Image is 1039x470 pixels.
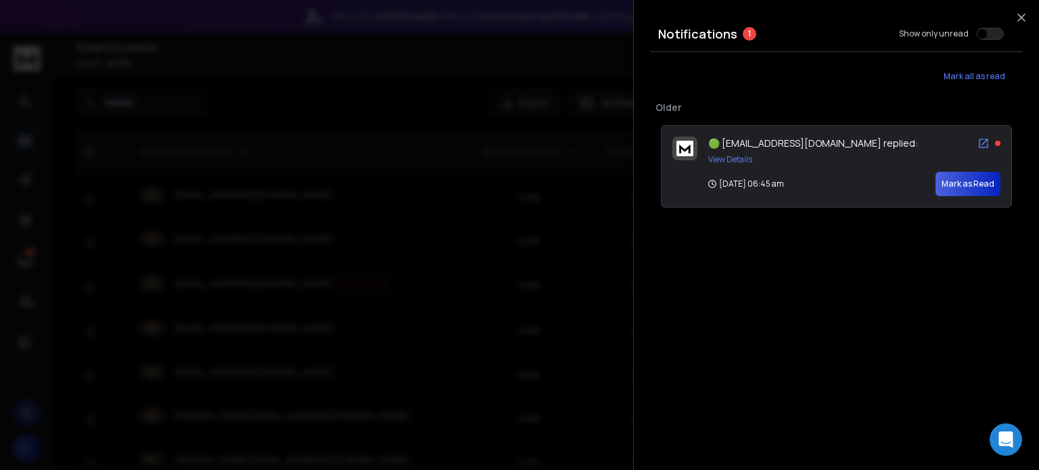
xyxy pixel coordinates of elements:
[708,154,752,165] button: View Details
[708,179,784,189] p: [DATE] 06:45 am
[676,141,693,156] img: logo
[708,137,918,149] span: 🟢 [EMAIL_ADDRESS][DOMAIN_NAME] replied:
[658,24,737,43] h3: Notifications
[743,27,756,41] span: 1
[944,71,1005,82] span: Mark all as read
[990,423,1022,456] div: Open Intercom Messenger
[899,28,969,39] label: Show only unread
[936,172,1000,196] button: Mark as Read
[655,101,1017,114] p: Older
[925,63,1023,90] button: Mark all as read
